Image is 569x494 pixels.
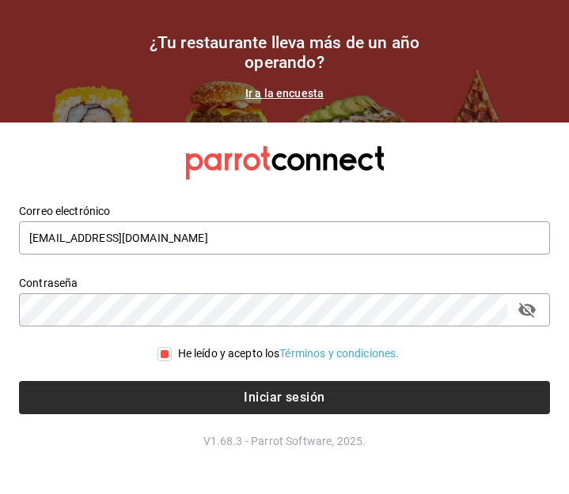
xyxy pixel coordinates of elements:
div: He leído y acepto los [178,345,400,362]
a: Términos y condiciones. [279,347,399,360]
button: Iniciar sesión [19,381,550,414]
a: Ir a la encuesta [245,87,324,100]
button: passwordField [514,296,541,323]
p: V1.68.3 - Parrot Software, 2025. [19,433,550,449]
h1: ¿Tu restaurante lleva más de un año operando? [127,33,443,73]
input: Ingresa tu correo electrónico [19,221,550,255]
label: Contraseña [19,277,550,288]
label: Correo electrónico [19,206,550,217]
